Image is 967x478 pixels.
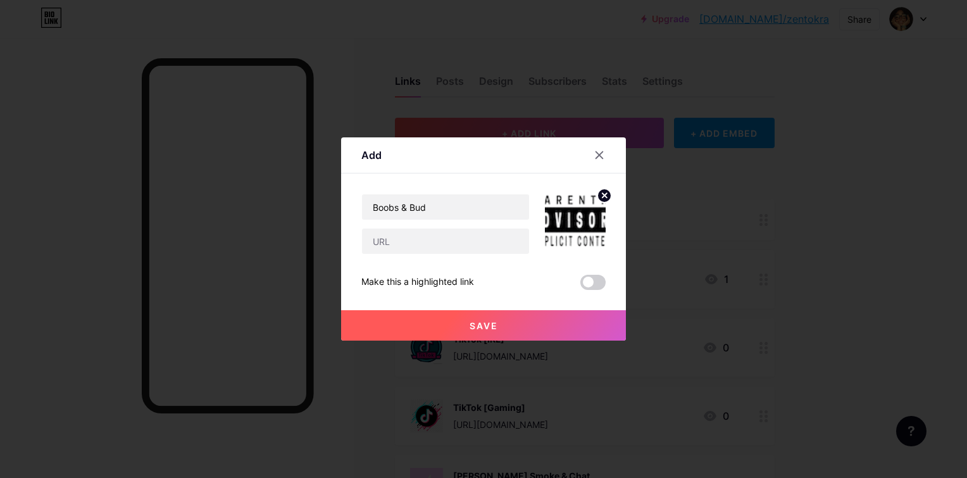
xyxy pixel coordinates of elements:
span: Save [470,320,498,331]
div: Make this a highlighted link [361,275,474,290]
input: URL [362,229,529,254]
div: Add [361,148,382,163]
button: Save [341,310,626,341]
input: Title [362,194,529,220]
img: link_thumbnail [545,194,606,255]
